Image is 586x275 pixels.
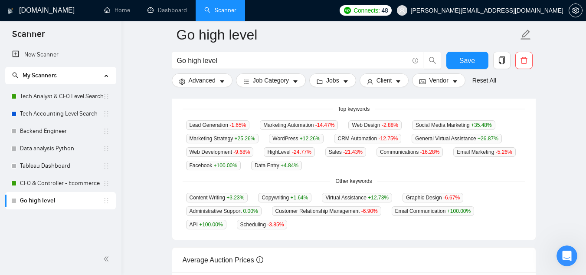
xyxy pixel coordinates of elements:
span: Messages [70,217,103,223]
button: delete [515,52,533,69]
span: +35.48 % [471,122,492,128]
button: idcardVendorcaret-down [412,73,465,87]
span: Client [376,76,392,85]
button: setting [569,3,583,17]
span: info-circle [412,58,418,63]
img: Profile image for Mariia [10,159,27,176]
span: Content Writing [186,193,248,202]
span: -14.47 % [315,122,335,128]
li: Backend Engineer [5,123,116,140]
span: Jobs [326,76,339,85]
a: Reset All [472,76,496,85]
span: idcard [419,78,426,85]
a: homeHome [104,7,130,14]
span: Facebook [186,161,241,170]
span: API [186,220,226,229]
span: delete [516,56,532,64]
span: Communications [376,147,443,157]
button: folderJobscaret-down [309,73,356,87]
div: Mariia [31,136,49,145]
span: -9.68 % [233,149,250,155]
input: Scanner name... [177,24,518,46]
span: setting [569,7,582,14]
a: Tech Analyst & CFO Level Search [20,88,103,105]
span: holder [103,110,110,117]
a: New Scanner [12,46,109,63]
img: logo [7,4,13,18]
div: Mariia [31,71,49,80]
div: Mariia [31,103,49,113]
a: Backend Engineer [20,123,103,140]
div: Average Auction Prices [183,248,525,272]
span: caret-down [292,78,298,85]
span: HighLevel [264,147,314,157]
span: bars [243,78,249,85]
img: Profile image for Mariia [10,95,27,112]
span: +12.26 % [300,136,321,142]
img: Profile image for Mariia [10,191,27,209]
button: copy [493,52,511,69]
span: -3.85 % [267,222,284,228]
span: Graphic Design [403,193,463,202]
span: 48 [382,6,388,15]
img: Profile image for Mariia [10,30,27,48]
span: +1.64 % [290,195,308,201]
span: folder [317,78,323,85]
div: Mariia [31,168,49,177]
div: • [DATE] [51,168,75,177]
div: Close [152,3,168,19]
span: -24.77 % [292,149,311,155]
a: Tech Accounting Level Search [20,105,103,123]
span: holder [103,162,110,169]
span: setting [179,78,185,85]
span: Marketing Automation [260,120,338,130]
span: holder [103,128,110,135]
span: Other keywords [330,177,377,186]
div: Mariia [31,39,49,48]
li: Tech Accounting Level Search [5,105,116,123]
span: -16.28 % [420,149,440,155]
button: Ask a question [48,169,126,186]
span: caret-down [395,78,401,85]
span: 0.00 % [243,208,258,214]
span: Customer Relationship Management [272,206,381,216]
button: Save [446,52,488,69]
span: edit [520,29,531,40]
span: WordPress [269,134,324,143]
li: CFO & Controller - Ecommerce [5,175,116,192]
div: • [DATE] [51,136,75,145]
span: Job Category [253,76,289,85]
span: Copywriting [258,193,311,202]
span: +3.23 % [226,195,244,201]
div: • [DATE] [51,103,75,113]
span: Lead Generation [186,120,250,130]
div: • 1m ago [51,39,78,48]
span: holder [103,197,110,204]
input: Search Freelance Jobs... [177,55,409,66]
span: Email Communication [392,206,474,216]
span: user [399,7,405,13]
a: dashboardDashboard [147,7,187,14]
span: My Scanners [12,72,57,79]
a: Data analysis Python [20,140,103,157]
span: search [424,56,441,64]
span: Web Development [186,147,254,157]
span: -6.90 % [361,208,378,214]
a: CFO & Controller - Ecommerce [20,175,103,192]
span: -2.88 % [382,122,398,128]
span: caret-down [343,78,349,85]
button: Messages [58,195,115,230]
a: searchScanner [204,7,236,14]
span: Virtual Assistance [322,193,392,202]
span: Vendor [429,76,448,85]
span: +100.00 % [199,222,223,228]
span: Scanner [5,28,52,46]
span: caret-down [219,78,225,85]
span: +100.00 % [447,208,471,214]
span: Web Design [348,120,402,130]
span: Marketing Strategy [186,134,259,143]
span: +26.87 % [478,136,498,142]
span: +4.84 % [281,162,298,169]
span: Email Marketing [453,147,515,157]
button: barsJob Categorycaret-down [236,73,306,87]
